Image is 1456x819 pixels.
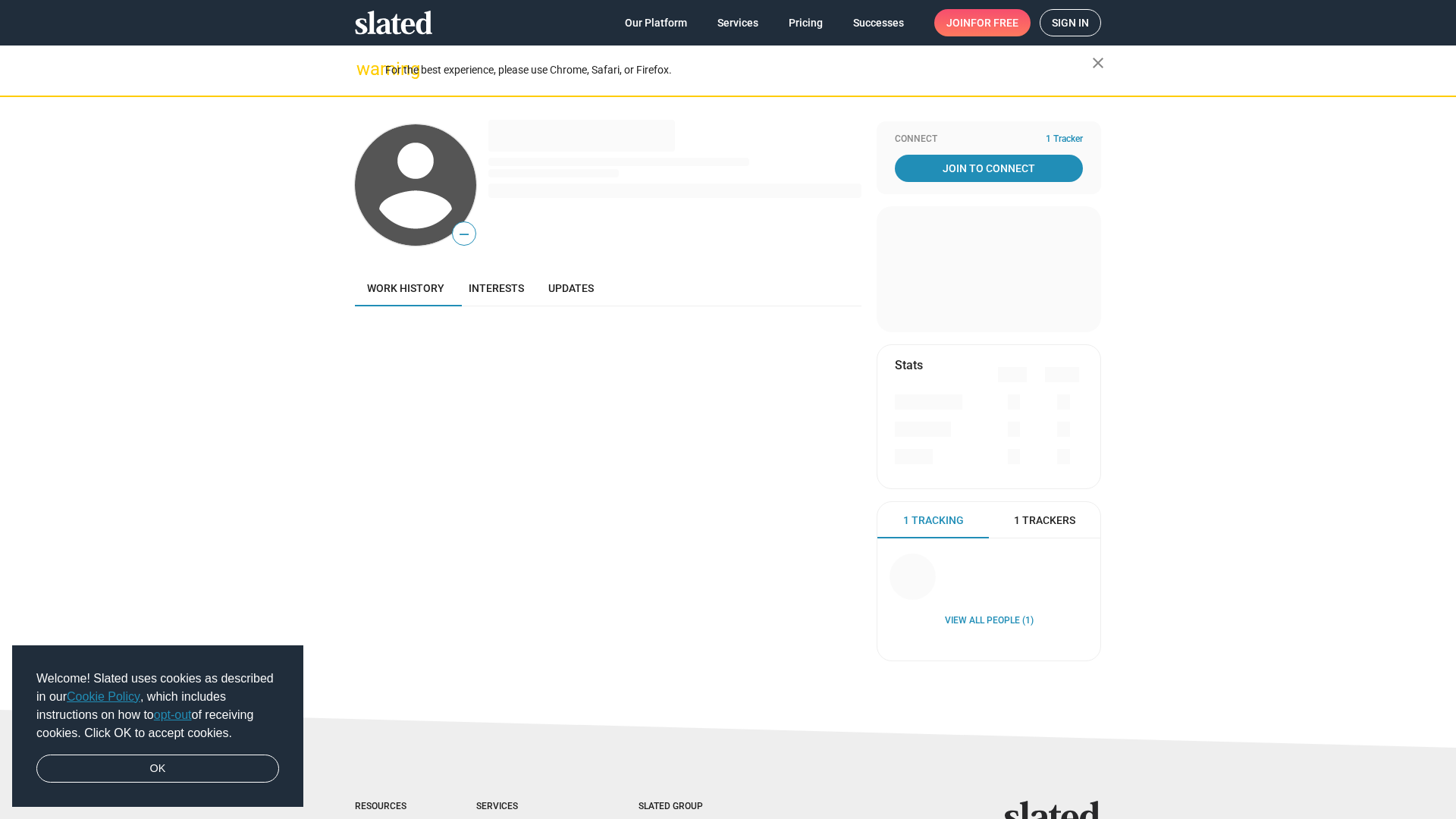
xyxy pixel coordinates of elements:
[12,645,303,808] div: cookieconsent
[789,9,823,36] span: Pricing
[625,9,687,36] span: Our Platform
[355,801,416,813] div: Resources
[705,9,770,36] a: Services
[841,9,916,36] a: Successes
[895,357,923,373] mat-card-title: Stats
[367,282,444,294] span: Work history
[457,270,536,306] a: Interests
[536,270,606,306] a: Updates
[154,708,192,721] a: opt-out
[934,9,1031,36] a: Joinfor free
[895,133,1083,146] div: Connect
[971,9,1018,36] span: for free
[1052,10,1089,36] span: Sign in
[898,155,1080,182] span: Join To Connect
[639,801,742,813] div: Slated Group
[853,9,904,36] span: Successes
[1089,54,1107,72] mat-icon: close
[67,690,140,703] a: Cookie Policy
[36,670,279,742] span: Welcome! Slated uses cookies as described in our , which includes instructions on how to of recei...
[777,9,835,36] a: Pricing
[903,513,964,528] span: 1 Tracking
[385,60,1092,80] div: For the best experience, please use Chrome, Safari, or Firefox.
[469,282,524,294] span: Interests
[717,9,758,36] span: Services
[36,755,279,783] a: dismiss cookie message
[1046,133,1083,146] span: 1 Tracker
[1040,9,1101,36] a: Sign in
[476,801,578,813] div: Services
[946,9,1018,36] span: Join
[355,270,457,306] a: Work history
[1014,513,1075,528] span: 1 Trackers
[613,9,699,36] a: Our Platform
[895,155,1083,182] a: Join To Connect
[548,282,594,294] span: Updates
[356,60,375,78] mat-icon: warning
[945,615,1034,627] a: View all People (1)
[453,224,475,244] span: —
